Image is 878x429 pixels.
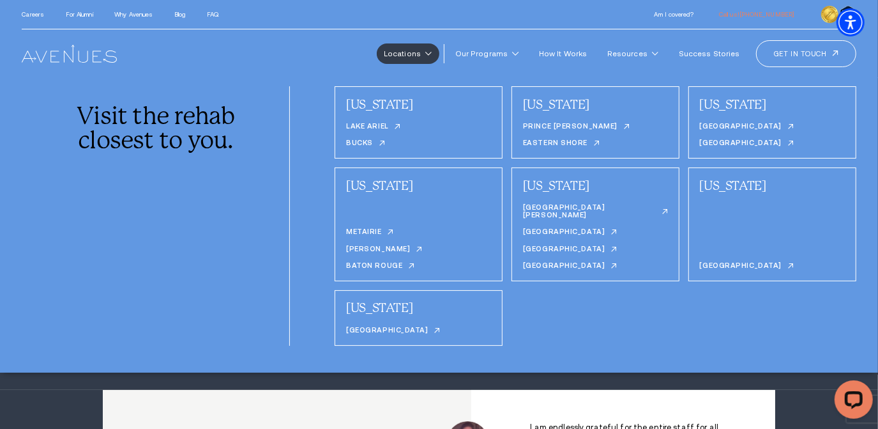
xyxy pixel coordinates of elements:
[523,123,630,133] a: Prince [PERSON_NAME]
[523,139,600,150] a: Eastern Shore
[346,300,413,315] a: [US_STATE]
[523,97,589,112] a: [US_STATE]
[114,11,153,18] a: Why Avenues
[207,11,218,18] a: FAQ
[672,43,747,64] a: Success Stories
[700,97,766,112] a: [US_STATE]
[346,178,413,193] a: [US_STATE]
[346,327,440,337] a: [GEOGRAPHIC_DATA]
[22,11,44,18] a: Careers
[523,204,668,222] a: [GEOGRAPHIC_DATA][PERSON_NAME]
[377,43,439,64] a: Locations
[523,178,589,193] a: [US_STATE]
[448,43,526,64] a: Our Programs
[719,11,794,18] a: call 866.671.4356
[523,228,617,238] a: [GEOGRAPHIC_DATA]
[346,228,393,238] a: Metairie
[824,375,878,429] iframe: LiveChat chat widget
[700,139,794,150] a: [GEOGRAPHIC_DATA]
[600,43,666,64] a: Resources
[523,246,617,256] a: [GEOGRAPHIC_DATA]
[174,11,185,18] a: Blog
[700,178,766,193] a: [US_STATE]
[346,246,422,256] a: [PERSON_NAME]
[346,262,414,272] a: Baton Rouge
[346,97,413,112] a: [US_STATE]
[523,262,617,272] a: [GEOGRAPHIC_DATA]
[700,262,794,272] a: [GEOGRAPHIC_DATA]
[756,40,856,68] a: Get in touch
[821,6,838,23] img: clock
[532,43,594,64] a: How It Works
[655,11,693,18] a: Am I covered?
[346,123,400,133] a: Lake Ariel
[836,8,865,36] div: Accessibility Menu
[74,104,238,153] div: Visit the rehab closest to you.
[739,11,794,18] span: [PHONE_NUMBER]
[700,123,794,133] a: [GEOGRAPHIC_DATA]
[66,11,93,18] a: For Alumni
[346,139,384,150] a: Bucks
